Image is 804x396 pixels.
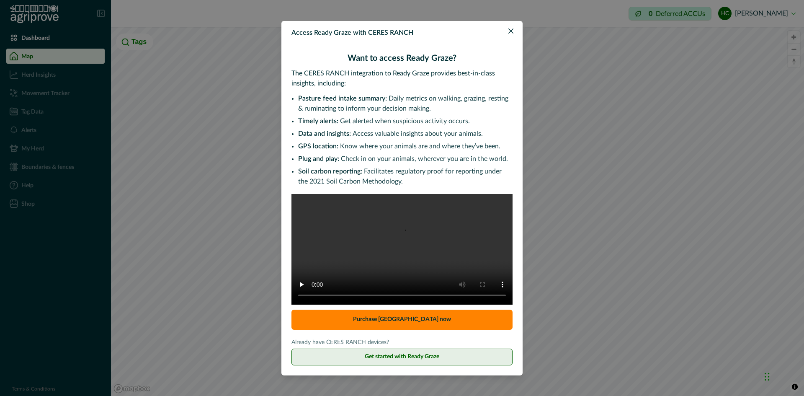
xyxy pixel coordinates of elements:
span: Get alerted when suspicious activity occurs. [340,118,470,124]
span: Facilitates regulatory proof for reporting under the 2021 Soil Carbon Methodology. [298,168,502,185]
span: GPS location: [298,143,338,150]
span: Check in on your animals, wherever you are in the world. [341,155,508,162]
button: Purchase [GEOGRAPHIC_DATA] now [291,310,513,330]
button: Get started with Ready Graze [291,349,513,365]
div: Drag [765,364,770,389]
span: Timely alerts: [298,118,338,124]
span: Soil carbon reporting: [298,168,362,175]
span: Know where your animals are and where they’ve been. [340,143,500,150]
span: Pasture feed intake summary: [298,95,387,102]
span: Data and insights: [298,130,351,137]
p: Already have CERES RANCH devices? [291,338,513,349]
span: Access valuable insights about your animals. [353,130,483,137]
h2: Want to access Ready Graze? [291,53,513,63]
span: Plug and play: [298,155,339,162]
p: The CERES RANCH integration to Ready Graze provides best-in-class insights, including: [291,68,513,88]
span: Daily metrics on walking, grazing, resting & ruminating to inform your decision making. [298,95,508,112]
button: Close [504,24,518,38]
header: Access Ready Graze with CERES RANCH [281,21,523,43]
iframe: Chat Widget [762,356,804,396]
